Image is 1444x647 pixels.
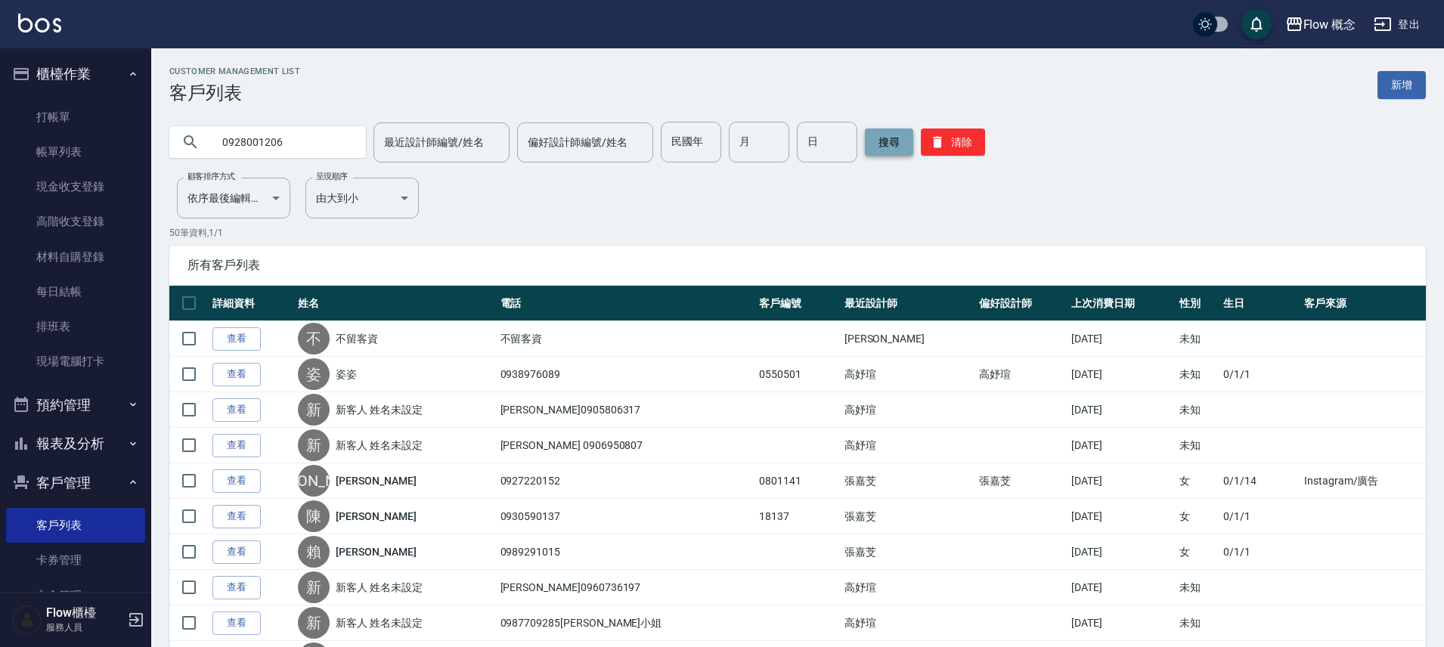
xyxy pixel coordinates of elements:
[177,178,290,218] div: 依序最後編輯時間
[1068,499,1176,534] td: [DATE]
[841,605,975,641] td: 高妤瑄
[6,240,145,274] a: 材料自購登錄
[6,169,145,204] a: 現金收支登錄
[187,171,235,182] label: 顧客排序方式
[336,473,416,488] a: [PERSON_NAME]
[1176,605,1219,641] td: 未知
[336,544,416,559] a: [PERSON_NAME]
[841,321,975,357] td: [PERSON_NAME]
[6,54,145,94] button: 櫃檯作業
[169,82,300,104] h3: 客戶列表
[497,499,756,534] td: 0930590137
[1377,71,1426,99] a: 新增
[1068,463,1176,499] td: [DATE]
[1068,392,1176,428] td: [DATE]
[841,570,975,605] td: 高妤瑄
[755,357,841,392] td: 0550501
[294,286,496,321] th: 姓名
[1068,286,1176,321] th: 上次消費日期
[46,605,123,621] h5: Flow櫃檯
[1219,534,1300,570] td: 0/1/1
[298,358,330,390] div: 姿
[298,536,330,568] div: 賴
[6,578,145,613] a: 入金管理
[841,286,975,321] th: 最近設計師
[841,428,975,463] td: 高妤瑄
[497,428,756,463] td: [PERSON_NAME] 0906950807
[6,543,145,577] a: 卡券管理
[298,500,330,532] div: 陳
[6,508,145,543] a: 客戶列表
[212,540,261,564] a: 查看
[1176,499,1219,534] td: 女
[212,434,261,457] a: 查看
[497,570,756,605] td: [PERSON_NAME]0960736197
[6,100,145,135] a: 打帳單
[336,615,423,630] a: 新客人 姓名未設定
[209,286,294,321] th: 詳細資料
[497,321,756,357] td: 不留客資
[1219,499,1300,534] td: 0/1/1
[336,367,357,382] a: 姿姿
[1176,570,1219,605] td: 未知
[6,344,145,379] a: 現場電腦打卡
[1176,321,1219,357] td: 未知
[12,605,42,635] img: Person
[1176,428,1219,463] td: 未知
[841,499,975,534] td: 張嘉芠
[169,226,1426,240] p: 50 筆資料, 1 / 1
[336,580,423,595] a: 新客人 姓名未設定
[1219,357,1300,392] td: 0/1/1
[841,357,975,392] td: 高妤瑄
[6,424,145,463] button: 報表及分析
[18,14,61,33] img: Logo
[1219,286,1300,321] th: 生日
[212,122,354,163] input: 搜尋關鍵字
[1068,428,1176,463] td: [DATE]
[305,178,419,218] div: 由大到小
[187,258,1408,273] span: 所有客戶列表
[1300,463,1426,499] td: Instagram/廣告
[1068,570,1176,605] td: [DATE]
[841,463,975,499] td: 張嘉芠
[336,438,423,453] a: 新客人 姓名未設定
[841,534,975,570] td: 張嘉芠
[336,331,378,346] a: 不留客資
[1176,534,1219,570] td: 女
[497,392,756,428] td: [PERSON_NAME]0905806317
[1303,15,1356,34] div: Flow 概念
[1176,392,1219,428] td: 未知
[1176,357,1219,392] td: 未知
[6,204,145,239] a: 高階收支登錄
[298,394,330,426] div: 新
[298,323,330,354] div: 不
[316,171,348,182] label: 呈現順序
[975,286,1068,321] th: 偏好設計師
[298,429,330,461] div: 新
[755,463,841,499] td: 0801141
[212,363,261,386] a: 查看
[497,357,756,392] td: 0938976089
[336,509,416,524] a: [PERSON_NAME]
[336,402,423,417] a: 新客人 姓名未設定
[1368,11,1426,39] button: 登出
[298,465,330,497] div: [PERSON_NAME]
[1068,357,1176,392] td: [DATE]
[212,505,261,528] a: 查看
[212,327,261,351] a: 查看
[212,469,261,493] a: 查看
[975,357,1068,392] td: 高妤瑄
[298,571,330,603] div: 新
[1279,9,1362,40] button: Flow 概念
[46,621,123,634] p: 服務人員
[497,534,756,570] td: 0989291015
[921,128,985,156] button: 清除
[212,398,261,422] a: 查看
[1068,605,1176,641] td: [DATE]
[1176,463,1219,499] td: 女
[755,499,841,534] td: 18137
[975,463,1068,499] td: 張嘉芠
[6,135,145,169] a: 帳單列表
[6,309,145,344] a: 排班表
[755,286,841,321] th: 客戶編號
